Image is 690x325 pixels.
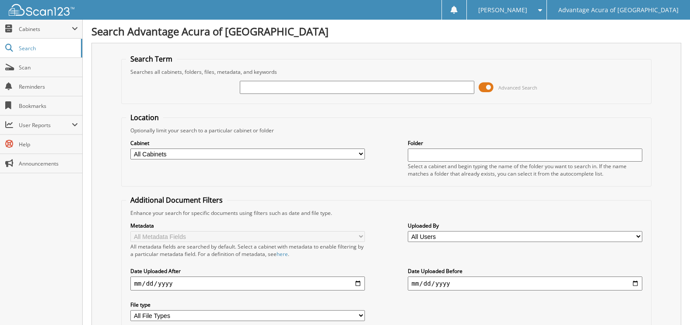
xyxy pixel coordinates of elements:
div: Select a cabinet and begin typing the name of the folder you want to search in. If the name match... [408,162,642,177]
label: Folder [408,139,642,147]
div: Enhance your search for specific documents using filters such as date and file type. [126,209,646,217]
span: Advanced Search [498,84,537,91]
legend: Search Term [126,54,177,64]
h1: Search Advantage Acura of [GEOGRAPHIC_DATA] [91,24,681,38]
label: File type [130,301,364,308]
span: Announcements [19,160,78,167]
label: Metadata [130,222,364,229]
input: start [130,277,364,290]
span: [PERSON_NAME] [478,7,527,13]
span: Bookmarks [19,102,78,110]
span: Scan [19,64,78,71]
a: here [277,250,288,258]
input: end [408,277,642,290]
label: Uploaded By [408,222,642,229]
span: Reminders [19,83,78,90]
div: All metadata fields are searched by default. Select a cabinet with metadata to enable filtering b... [130,243,364,258]
legend: Additional Document Filters [126,195,227,205]
label: Date Uploaded After [130,267,364,275]
span: Cabinets [19,25,72,33]
img: scan123-logo-white.svg [9,4,74,16]
label: Date Uploaded Before [408,267,642,275]
label: Cabinet [130,139,364,147]
span: Search [19,45,77,52]
legend: Location [126,113,163,122]
div: Optionally limit your search to a particular cabinet or folder [126,127,646,134]
div: Searches all cabinets, folders, files, metadata, and keywords [126,68,646,76]
span: Advantage Acura of [GEOGRAPHIC_DATA] [558,7,679,13]
span: User Reports [19,121,72,129]
span: Help [19,141,78,148]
